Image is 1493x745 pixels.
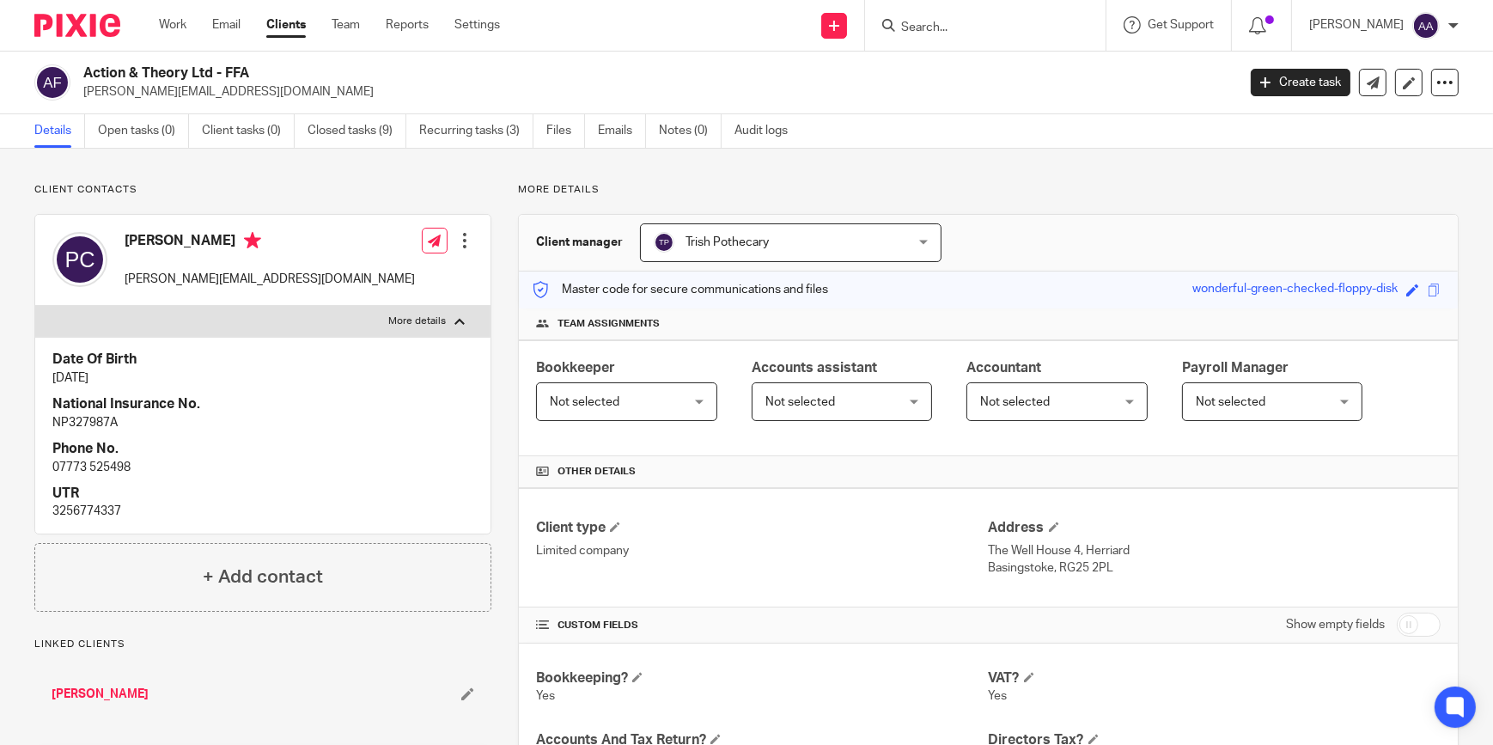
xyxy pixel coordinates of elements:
[532,281,828,298] p: Master code for secure communications and files
[536,542,988,559] p: Limited company
[659,114,722,148] a: Notes (0)
[966,361,1041,375] span: Accountant
[1309,16,1404,34] p: [PERSON_NAME]
[52,459,473,476] p: 07773 525498
[980,396,1050,408] span: Not selected
[1412,12,1440,40] img: svg%3E
[83,64,996,82] h2: Action & Theory Ltd - FFA
[1192,280,1398,300] div: wonderful-green-checked-floppy-disk
[83,83,1225,101] p: [PERSON_NAME][EMAIL_ADDRESS][DOMAIN_NAME]
[654,232,674,253] img: svg%3E
[52,485,473,503] h4: UTR
[386,16,429,34] a: Reports
[536,234,623,251] h3: Client manager
[52,395,473,413] h4: National Insurance No.
[98,114,189,148] a: Open tasks (0)
[686,236,769,248] span: Trish Pothecary
[989,519,1441,537] h4: Address
[546,114,585,148] a: Files
[536,361,615,375] span: Bookkeeper
[1286,616,1385,633] label: Show empty fields
[52,414,473,431] p: NP327987A
[752,361,877,375] span: Accounts assistant
[52,232,107,287] img: svg%3E
[598,114,646,148] a: Emails
[34,114,85,148] a: Details
[765,396,835,408] span: Not selected
[989,559,1441,577] p: Basingstoke, RG25 2PL
[989,542,1441,559] p: The Well House 4, Herriard
[899,21,1054,36] input: Search
[536,669,988,687] h4: Bookkeeping?
[212,16,241,34] a: Email
[244,232,261,249] i: Primary
[734,114,801,148] a: Audit logs
[989,669,1441,687] h4: VAT?
[388,314,446,328] p: More details
[52,503,473,520] p: 3256774337
[536,619,988,632] h4: CUSTOM FIELDS
[34,183,491,197] p: Client contacts
[536,690,555,702] span: Yes
[536,519,988,537] h4: Client type
[558,465,636,479] span: Other details
[1251,69,1350,96] a: Create task
[159,16,186,34] a: Work
[454,16,500,34] a: Settings
[518,183,1459,197] p: More details
[550,396,619,408] span: Not selected
[202,114,295,148] a: Client tasks (0)
[332,16,360,34] a: Team
[34,14,120,37] img: Pixie
[266,16,306,34] a: Clients
[34,64,70,101] img: svg%3E
[1196,396,1265,408] span: Not selected
[1148,19,1214,31] span: Get Support
[1182,361,1289,375] span: Payroll Manager
[308,114,406,148] a: Closed tasks (9)
[989,690,1008,702] span: Yes
[125,232,415,253] h4: [PERSON_NAME]
[52,440,473,458] h4: Phone No.
[419,114,533,148] a: Recurring tasks (3)
[558,317,660,331] span: Team assignments
[52,369,473,387] p: [DATE]
[125,271,415,288] p: [PERSON_NAME][EMAIL_ADDRESS][DOMAIN_NAME]
[52,351,473,369] h4: Date Of Birth
[34,638,491,651] p: Linked clients
[203,564,323,590] h4: + Add contact
[52,686,149,703] a: [PERSON_NAME]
